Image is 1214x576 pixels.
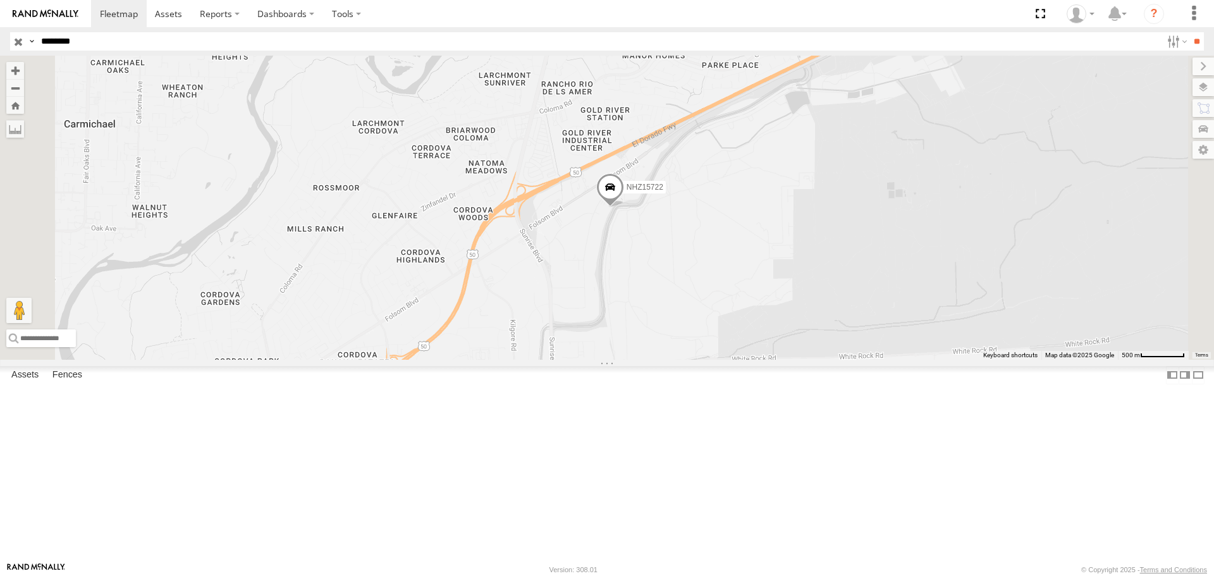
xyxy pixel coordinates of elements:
[6,298,32,323] button: Drag Pegman onto the map to open Street View
[1118,351,1189,360] button: Map Scale: 500 m per 67 pixels
[1166,366,1179,384] label: Dock Summary Table to the Left
[6,62,24,79] button: Zoom in
[1062,4,1099,23] div: Zulema McIntosch
[6,97,24,114] button: Zoom Home
[46,367,89,384] label: Fences
[983,351,1038,360] button: Keyboard shortcuts
[549,566,598,573] div: Version: 308.01
[1144,4,1164,24] i: ?
[27,32,37,51] label: Search Query
[627,183,663,192] span: NHZ15722
[1140,566,1207,573] a: Terms and Conditions
[7,563,65,576] a: Visit our Website
[5,367,45,384] label: Assets
[1195,352,1208,357] a: Terms (opens in new tab)
[1193,141,1214,159] label: Map Settings
[6,79,24,97] button: Zoom out
[1179,366,1191,384] label: Dock Summary Table to the Right
[1045,352,1114,358] span: Map data ©2025 Google
[1122,352,1140,358] span: 500 m
[1162,32,1189,51] label: Search Filter Options
[1081,566,1207,573] div: © Copyright 2025 -
[6,120,24,138] label: Measure
[1192,366,1205,384] label: Hide Summary Table
[13,9,78,18] img: rand-logo.svg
